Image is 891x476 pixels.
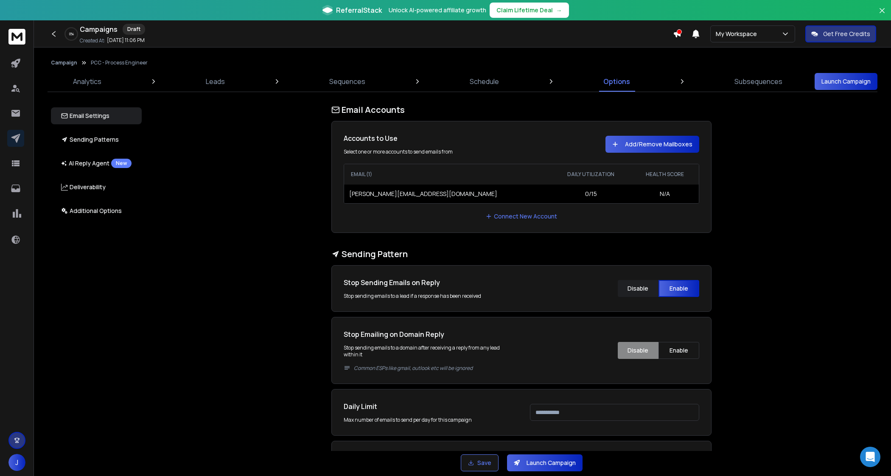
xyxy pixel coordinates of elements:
p: Subsequences [734,76,782,87]
button: Campaign [51,59,77,66]
p: Unlock AI-powered affiliate growth [389,6,486,14]
p: Email Settings [61,112,109,120]
a: Leads [201,71,230,92]
p: [DATE] 11:06 PM [107,37,145,44]
button: J [8,454,25,471]
p: Sequences [329,76,365,87]
p: My Workspace [716,30,760,38]
button: Close banner [877,5,888,25]
a: Schedule [465,71,504,92]
button: Launch Campaign [815,73,877,90]
h1: Campaigns [80,24,118,34]
a: Sequences [324,71,370,92]
h1: Email Accounts [331,104,712,116]
p: 0 % [69,31,74,36]
a: Subsequences [729,71,787,92]
a: Options [598,71,635,92]
div: Draft [123,24,145,35]
p: Schedule [470,76,499,87]
span: ReferralStack [336,5,382,15]
button: Claim Lifetime Deal→ [490,3,569,18]
p: Leads [206,76,225,87]
span: → [556,6,562,14]
p: PCC - Process Engineer [91,59,148,66]
p: Created At: [80,37,105,44]
p: Options [603,76,630,87]
div: Open Intercom Messenger [860,447,880,467]
p: Analytics [73,76,101,87]
button: Get Free Credits [805,25,876,42]
a: Analytics [68,71,106,92]
button: Email Settings [51,107,142,124]
p: Get Free Credits [823,30,870,38]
